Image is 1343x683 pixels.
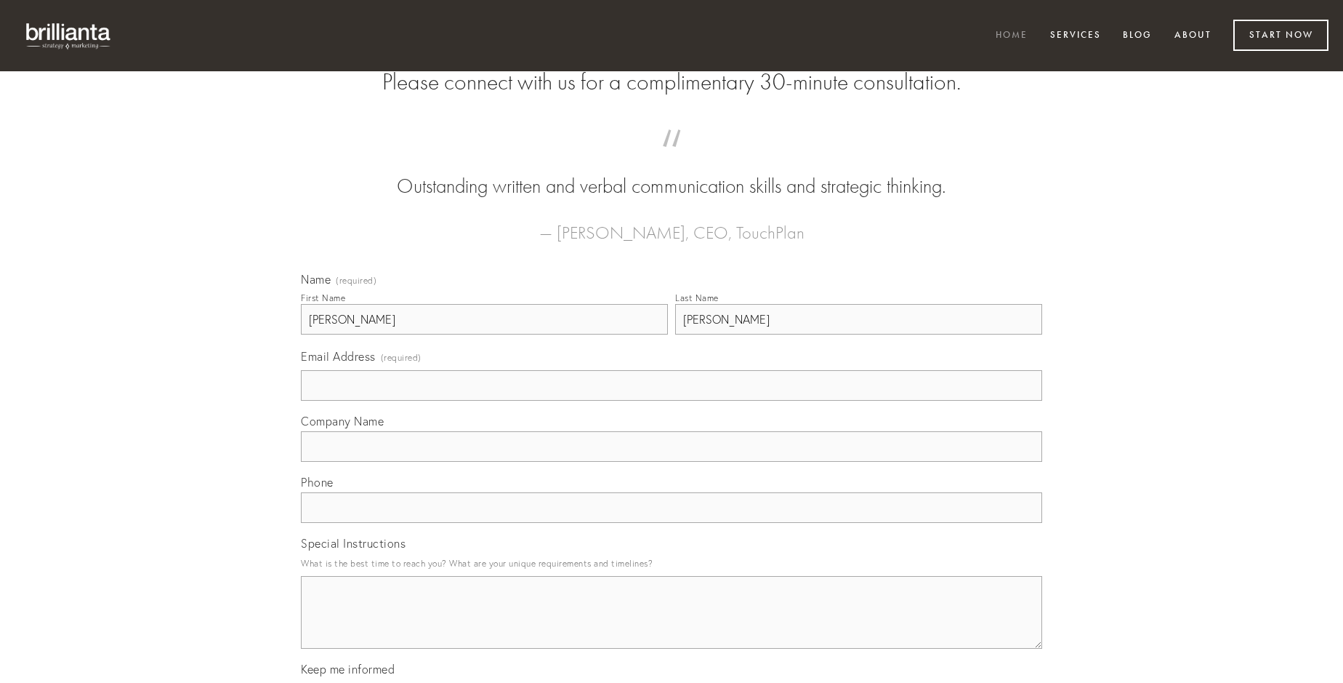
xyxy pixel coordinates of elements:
[301,68,1042,96] h2: Please connect with us for a complimentary 30-minute consultation.
[301,349,376,364] span: Email Address
[301,292,345,303] div: First Name
[301,662,395,676] span: Keep me informed
[336,276,376,285] span: (required)
[301,475,334,490] span: Phone
[301,536,406,551] span: Special Instructions
[324,201,1019,247] figcaption: — [PERSON_NAME], CEO, TouchPlan
[324,144,1019,201] blockquote: Outstanding written and verbal communication skills and strategic thinking.
[301,554,1042,573] p: What is the best time to reach you? What are your unique requirements and timelines?
[1113,24,1161,48] a: Blog
[301,272,331,287] span: Name
[1165,24,1221,48] a: About
[15,15,124,57] img: brillianta - research, strategy, marketing
[675,292,719,303] div: Last Name
[381,348,422,367] span: (required)
[324,144,1019,172] span: “
[301,414,384,428] span: Company Name
[1233,20,1328,51] a: Start Now
[986,24,1037,48] a: Home
[1041,24,1110,48] a: Services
